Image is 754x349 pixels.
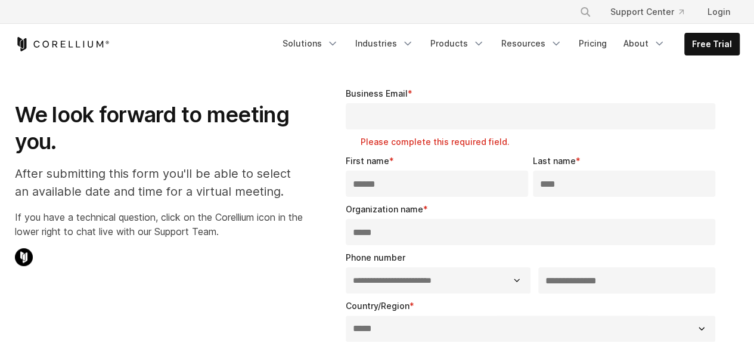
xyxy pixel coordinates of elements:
button: Search [575,1,596,23]
span: Organization name [346,204,423,214]
span: Phone number [346,252,405,262]
a: Industries [348,33,421,54]
a: Support Center [601,1,693,23]
a: Pricing [572,33,614,54]
span: Last name [533,156,576,166]
div: Navigation Menu [275,33,740,55]
a: Login [698,1,740,23]
a: Products [423,33,492,54]
a: Free Trial [685,33,739,55]
h1: We look forward to meeting you. [15,101,303,155]
span: Country/Region [346,301,409,311]
span: First name [346,156,389,166]
a: Resources [494,33,569,54]
div: Navigation Menu [565,1,740,23]
p: After submitting this form you'll be able to select an available date and time for a virtual meet... [15,165,303,200]
img: Corellium Chat Icon [15,248,33,266]
p: If you have a technical question, click on the Corellium icon in the lower right to chat live wit... [15,210,303,239]
span: Business Email [346,88,408,98]
a: Solutions [275,33,346,54]
label: Please complete this required field. [361,136,721,148]
a: About [616,33,672,54]
a: Corellium Home [15,37,110,51]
